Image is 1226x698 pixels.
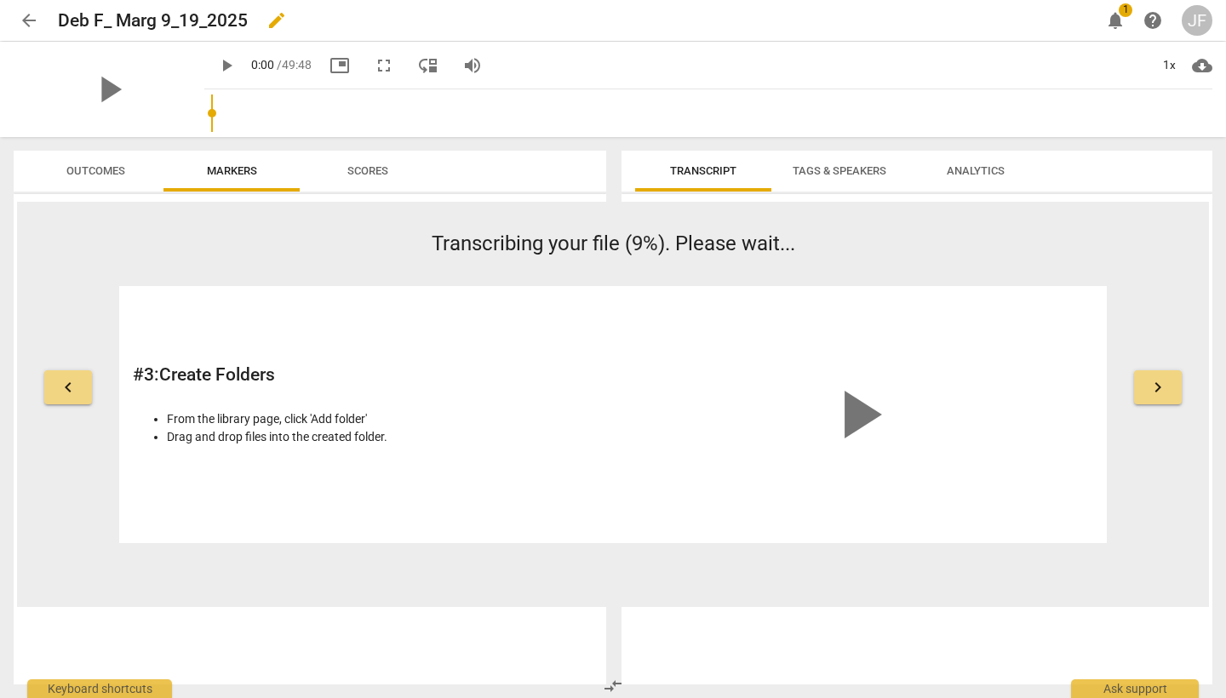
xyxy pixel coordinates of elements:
[1192,55,1212,76] span: cloud_download
[277,58,312,72] span: / 49:48
[87,67,131,112] span: play_arrow
[211,50,242,81] button: Play
[462,55,483,76] span: volume_up
[1119,3,1132,17] span: 1
[19,10,39,31] span: arrow_back
[793,164,886,177] span: Tags & Speakers
[1100,5,1131,36] button: Notifications
[167,428,604,446] li: Drag and drop files into the created folder.
[1182,5,1212,36] button: JF
[369,50,399,81] button: Fullscreen
[251,58,274,72] span: 0:00
[947,164,1005,177] span: Analytics
[329,55,350,76] span: picture_in_picture
[413,50,444,81] button: View player as separate pane
[207,164,257,177] span: Markers
[817,374,899,455] span: play_arrow
[1137,5,1168,36] a: Help
[266,10,287,31] span: edit
[1071,679,1199,698] div: Ask support
[1143,10,1163,31] span: help
[58,10,248,31] h2: Deb F_ Marg 9_19_2025
[66,164,125,177] span: Outcomes
[603,676,623,696] span: compare_arrows
[670,164,736,177] span: Transcript
[216,55,237,76] span: play_arrow
[457,50,488,81] button: Volume
[374,55,394,76] span: fullscreen
[167,410,604,428] li: From the library page, click 'Add folder'
[1153,52,1185,79] div: 1x
[418,55,438,76] span: move_down
[432,232,795,255] span: Transcribing your file (9%). Please wait...
[58,377,78,398] span: keyboard_arrow_left
[27,679,172,698] div: Keyboard shortcuts
[1148,377,1168,398] span: keyboard_arrow_right
[347,164,388,177] span: Scores
[1105,10,1126,31] span: notifications
[324,50,355,81] button: Picture in picture
[133,364,604,386] h2: # 3 : Create Folders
